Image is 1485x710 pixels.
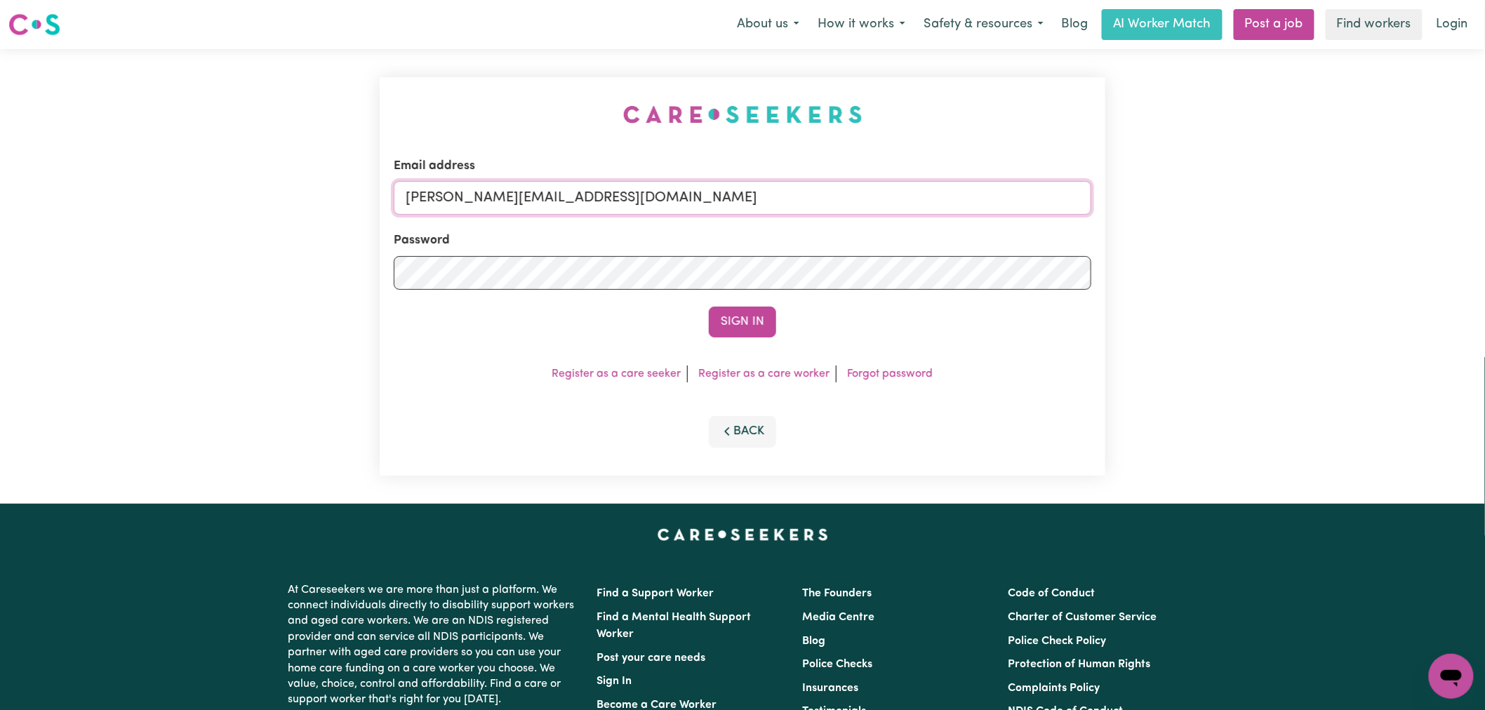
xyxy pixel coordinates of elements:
[1053,9,1096,40] a: Blog
[1234,9,1314,40] a: Post a job
[728,10,808,39] button: About us
[1008,612,1157,623] a: Charter of Customer Service
[1428,9,1477,40] a: Login
[1008,659,1151,670] a: Protection of Human Rights
[802,636,825,647] a: Blog
[1429,654,1474,699] iframe: Button to launch messaging window
[1008,588,1096,599] a: Code of Conduct
[552,368,681,380] a: Register as a care seeker
[802,612,874,623] a: Media Centre
[597,588,714,599] a: Find a Support Worker
[394,157,475,175] label: Email address
[802,659,872,670] a: Police Checks
[802,588,872,599] a: The Founders
[848,368,933,380] a: Forgot password
[597,612,751,640] a: Find a Mental Health Support Worker
[8,12,60,37] img: Careseekers logo
[1008,636,1107,647] a: Police Check Policy
[914,10,1053,39] button: Safety & resources
[8,8,60,41] a: Careseekers logo
[1326,9,1423,40] a: Find workers
[699,368,830,380] a: Register as a care worker
[597,676,632,687] a: Sign In
[709,416,776,447] button: Back
[1102,9,1223,40] a: AI Worker Match
[597,652,705,664] a: Post your care needs
[709,307,776,337] button: Sign In
[394,181,1091,215] input: Email address
[1008,683,1100,694] a: Complaints Policy
[808,10,914,39] button: How it works
[658,529,828,540] a: Careseekers home page
[394,232,450,250] label: Password
[802,683,858,694] a: Insurances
